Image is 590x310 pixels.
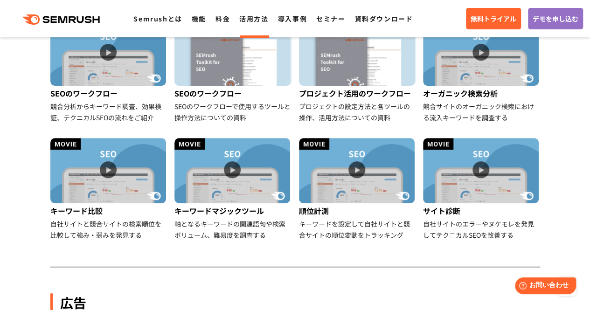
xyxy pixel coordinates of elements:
div: 自社サイトのエラーやヌケモレを発見してテクニカルSEOを改善する [423,218,540,241]
a: オーガニック検索分析 競合サイトのオーガニック検索における流入キーワードを調査する [423,21,540,123]
div: 競合サイトのオーガニック検索における流入キーワードを調査する [423,101,540,123]
div: 順位計測 [299,203,416,218]
div: プロジェクト活用のワークフロー [299,86,416,101]
a: キーワードマジックツール 軸となるキーワードの関連語句や検索ボリューム、難易度を調査する [174,138,292,241]
span: デモを申し込む [533,14,578,24]
iframe: Help widget launcher [507,274,580,300]
a: サイト診断 自社サイトのエラーやヌケモレを発見してテクニカルSEOを改善する [423,138,540,241]
span: 無料トライアル [471,14,516,24]
a: デモを申し込む [528,8,583,29]
div: SEOのワークフロー [50,86,167,101]
div: キーワード比較 [50,203,167,218]
div: プロジェクトの設定方法と各ツールの操作、活用方法についての資料 [299,101,416,123]
a: 料金 [215,14,230,23]
a: 資料ダウンロード [354,14,413,23]
a: SEOのワークフロー 競合分析からキーワード調査、効果検証、テクニカルSEOの流れをご紹介 [50,21,167,123]
a: 導入事例 [278,14,307,23]
a: プロジェクト活用のワークフロー プロジェクトの設定方法と各ツールの操作、活用方法についての資料 [299,21,416,123]
a: 活用方法 [239,14,268,23]
a: キーワード比較 自社サイトと競合サイトの検索順位を比較して強み・弱みを発見する [50,138,167,241]
a: SEOのワークフロー SEOのワークフローで使用するツールと操作方法についての資料 [174,21,292,123]
div: SEOのワークフロー [174,86,292,101]
a: 順位計測 キーワードを設定して自社サイトと競合サイトの順位変動をトラッキング [299,138,416,241]
a: 無料トライアル [466,8,521,29]
div: 軸となるキーワードの関連語句や検索ボリューム、難易度を調査する [174,218,292,241]
div: オーガニック検索分析 [423,86,540,101]
div: キーワードを設定して自社サイトと競合サイトの順位変動をトラッキング [299,218,416,241]
div: SEOのワークフローで使用するツールと操作方法についての資料 [174,101,292,123]
a: 機能 [192,14,206,23]
div: キーワードマジックツール [174,203,292,218]
div: サイト診断 [423,203,540,218]
div: 競合分析からキーワード調査、効果検証、テクニカルSEOの流れをご紹介 [50,101,167,123]
div: 自社サイトと競合サイトの検索順位を比較して強み・弱みを発見する [50,218,167,241]
a: セミナー [316,14,345,23]
a: Semrushとは [133,14,182,23]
